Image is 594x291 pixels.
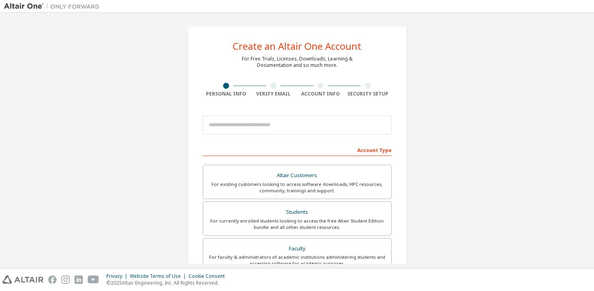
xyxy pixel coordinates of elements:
[48,275,57,284] img: facebook.svg
[208,181,386,194] div: For existing customers looking to access software downloads, HPC resources, community, trainings ...
[106,279,229,286] p: © 2025 Altair Engineering, Inc. All Rights Reserved.
[106,273,130,279] div: Privacy
[297,91,345,97] div: Account Info
[2,275,43,284] img: altair_logo.svg
[242,56,353,68] div: For Free Trials, Licenses, Downloads, Learning & Documentation and so much more.
[344,91,392,97] div: Security Setup
[61,275,70,284] img: instagram.svg
[4,2,104,10] img: Altair One
[208,207,386,218] div: Students
[208,218,386,230] div: For currently enrolled students looking to access the free Altair Student Edition bundle and all ...
[208,243,386,254] div: Faculty
[74,275,83,284] img: linkedin.svg
[130,273,188,279] div: Website Terms of Use
[203,91,250,97] div: Personal Info
[208,170,386,181] div: Altair Customers
[208,254,386,267] div: For faculty & administrators of academic institutions administering students and accessing softwa...
[88,275,99,284] img: youtube.svg
[233,41,361,51] div: Create an Altair One Account
[203,143,392,156] div: Account Type
[250,91,297,97] div: Verify Email
[188,273,229,279] div: Cookie Consent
